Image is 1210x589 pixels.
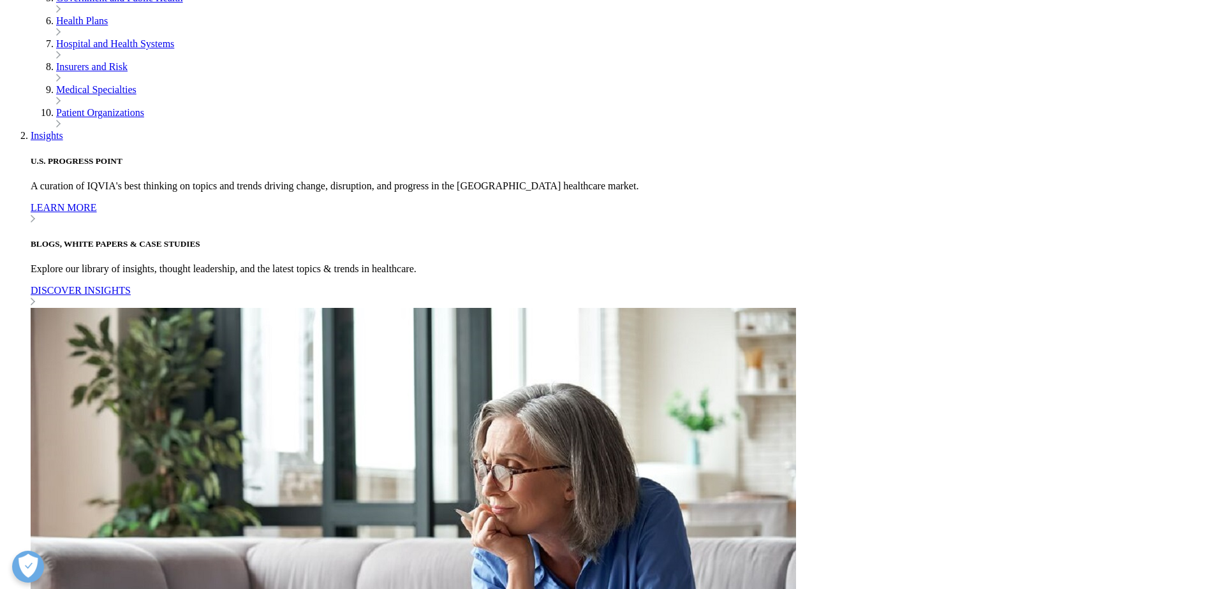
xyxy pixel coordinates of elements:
[56,107,144,118] a: Patient Organizations
[31,180,1205,192] p: A curation of IQVIA's best thinking on topics and trends driving change, disruption, and progress...
[31,156,1205,166] h5: U.S. PROGRESS POINT
[56,84,136,95] a: Medical Specialties
[56,15,108,26] a: Health Plans
[31,263,1205,275] p: Explore our library of insights, thought leadership, and the latest topics & trends in healthcare.
[31,130,63,141] a: Insights
[31,202,1205,225] a: LEARN MORE
[56,38,174,49] a: Hospital and Health Systems
[31,285,1205,308] a: DISCOVER INSIGHTS
[31,239,1205,249] h5: BLOGS, WHITE PAPERS & CASE STUDIES
[56,61,128,72] a: Insurers and Risk
[12,551,44,583] button: Open Preferences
